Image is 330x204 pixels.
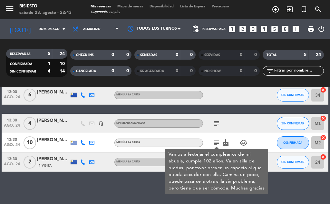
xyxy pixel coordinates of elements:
i: child_care [240,139,247,147]
strong: 10 [60,62,66,66]
span: Almuerzo [83,27,101,31]
span: pending_actions [191,25,199,33]
strong: 0 [112,53,114,57]
span: ago. 24 [4,95,20,102]
span: Sin menú asignado [116,122,145,124]
button: menu [5,4,15,16]
button: SIN CONFIRMAR [277,156,309,169]
span: Mapa de mesas [114,5,146,8]
i: looks_3 [249,25,257,33]
strong: 0 [190,53,194,57]
button: CONFIRMADA [277,136,309,149]
span: MENÚ A LA CARTA [116,160,140,163]
div: LOG OUT [317,19,325,39]
span: NO SHOW [204,70,221,73]
span: Mis reservas [87,5,114,8]
span: Pre-acceso [209,5,232,8]
strong: 0 [240,53,242,57]
i: power_settings_new [317,25,325,33]
div: sábado 23. agosto - 22:43 [19,10,72,16]
span: CHECK INS [76,53,94,57]
span: 13:30 [4,116,20,123]
strong: 5 [304,53,306,57]
div: [PERSON_NAME] [37,89,69,96]
i: search [314,5,322,13]
strong: 24 [60,52,66,56]
i: looks_6 [281,25,289,33]
div: [PERSON_NAME] [37,155,69,163]
span: 4 [24,117,36,130]
strong: 0 [176,69,178,73]
span: SIN CONFIRMAR [281,93,304,97]
span: print [307,25,315,33]
div: [PERSON_NAME] [37,136,69,144]
i: add_box [292,25,300,33]
input: Filtrar por nombre... [274,67,324,74]
strong: 0 [126,69,130,73]
i: subject [213,120,220,127]
span: SENTADAS [140,53,157,57]
span: RESERVADAS [10,53,31,56]
strong: 1 [48,62,50,66]
strong: 24 [316,53,322,57]
strong: 0 [240,69,242,73]
span: Disponibilidad [146,5,177,8]
span: 1 Visita [39,163,52,168]
strong: 0 [126,53,130,57]
span: CANCELADA [76,70,96,73]
strong: 4 [48,69,50,73]
strong: 14 [60,69,66,73]
span: 13:30 [4,155,20,162]
span: MENÚ A LA CARTA [116,141,140,144]
span: ago. 24 [4,162,20,170]
span: Lista de Espera [177,5,209,8]
i: turned_in_not [300,5,308,13]
div: Vamos a festejar el cumpleaños de mi abuela, cumple 102 años. Va en silla de ruedas, por favor pr... [169,151,265,192]
button: SIN CONFIRMAR [277,89,309,102]
i: exit_to_app [286,5,294,13]
span: CONFIRMADA [10,63,32,66]
span: RE AGENDADA [140,70,164,73]
span: CONFIRMADA [283,141,302,144]
span: TOTAL [267,53,277,57]
span: 6 [24,89,36,102]
strong: 0 [112,69,114,73]
span: SIN CONFIRMAR [281,160,304,164]
strong: 0 [254,69,258,73]
span: ago. 24 [4,123,20,131]
span: MENÚ A LA CARTA [116,93,140,96]
span: SERVIDAS [204,53,220,57]
i: cancel [320,134,326,141]
strong: 0 [176,53,178,57]
i: looks_two [238,25,247,33]
i: cancel [320,87,326,93]
div: [PERSON_NAME] [37,117,69,124]
i: [DATE] [5,23,35,35]
span: SIN CONFIRMAR [10,70,36,73]
span: SIN CONFIRMAR [281,121,304,125]
i: headset_mic [98,121,103,126]
i: menu [5,4,15,14]
span: 13:30 [4,135,20,143]
i: cake [222,139,229,147]
strong: 0 [254,53,258,57]
span: 2 [24,156,36,169]
i: add_circle_outline [272,5,279,13]
button: SIN CONFIRMAR [277,117,309,130]
i: arrow_drop_down [60,25,68,33]
i: cancel [320,154,326,160]
i: cancel [320,115,326,121]
i: looks_5 [270,25,279,33]
i: looks_4 [260,25,268,33]
span: ago. 24 [4,143,20,150]
strong: 5 [48,52,50,56]
div: Bisiesto [19,3,72,10]
span: 13:00 [4,88,20,95]
i: filter_list [266,67,274,75]
strong: 0 [190,69,194,73]
span: Reservas para [202,27,226,31]
span: Tarjetas de regalo [87,11,123,14]
i: looks_one [228,25,236,33]
span: 10 [24,136,36,149]
i: subject [213,139,220,147]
